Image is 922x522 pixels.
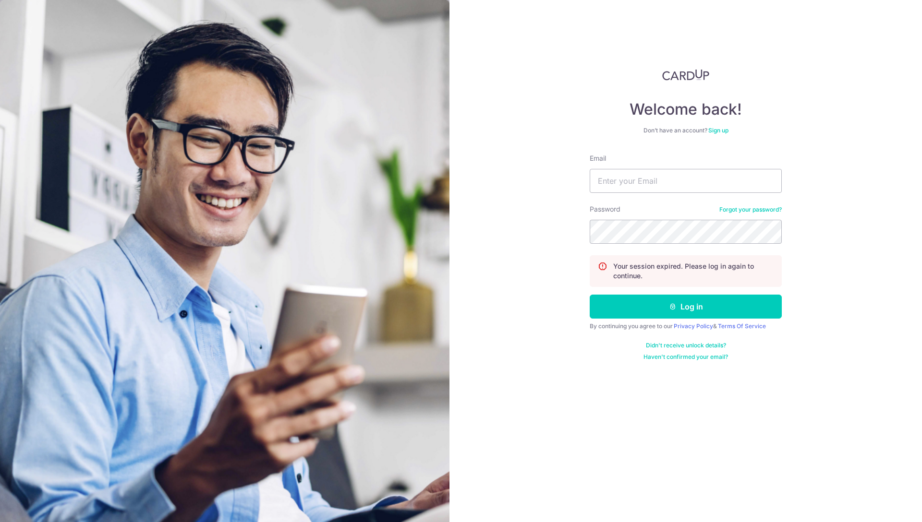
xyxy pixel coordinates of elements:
a: Forgot your password? [719,206,782,214]
div: Don’t have an account? [590,127,782,134]
a: Haven't confirmed your email? [643,353,728,361]
a: Privacy Policy [674,322,713,330]
a: Didn't receive unlock details? [646,342,726,349]
label: Password [590,204,620,214]
div: By continuing you agree to our & [590,322,782,330]
img: CardUp Logo [662,69,709,81]
a: Sign up [708,127,728,134]
input: Enter your Email [590,169,782,193]
h4: Welcome back! [590,100,782,119]
button: Log in [590,295,782,319]
a: Terms Of Service [718,322,766,330]
p: Your session expired. Please log in again to continue. [613,261,774,281]
label: Email [590,154,606,163]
